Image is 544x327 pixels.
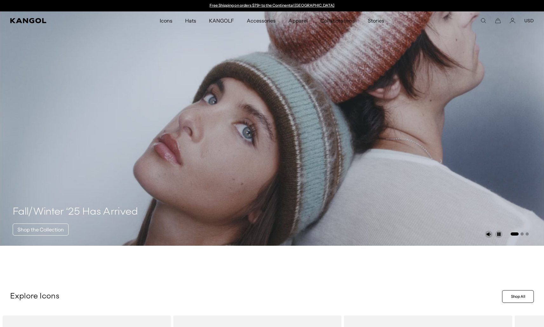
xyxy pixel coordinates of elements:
span: Icons [160,11,172,30]
div: 1 of 2 [207,3,338,8]
p: Explore Icons [10,292,500,301]
button: Unmute [485,230,493,238]
a: Icons [153,11,179,30]
button: Pause [495,230,503,238]
a: Hats [179,11,203,30]
span: KANGOLF [209,11,234,30]
span: Accessories [247,11,276,30]
a: Stories [361,11,391,30]
span: Collaborations [320,11,355,30]
a: Free Shipping on orders $79+ to the Continental [GEOGRAPHIC_DATA] [210,3,334,8]
summary: Search here [480,18,486,23]
span: Apparel [288,11,307,30]
div: Announcement [207,3,338,8]
h4: Fall/Winter ‘25 Has Arrived [13,206,138,218]
a: Shop All [502,290,534,303]
a: Account [510,18,515,23]
span: Hats [185,11,196,30]
a: Accessories [240,11,282,30]
slideshow-component: Announcement bar [207,3,338,8]
button: Go to slide 2 [520,232,524,236]
button: Cart [495,18,501,23]
button: USD [524,18,534,23]
a: Apparel [282,11,314,30]
span: Stories [368,11,384,30]
a: Kangol [10,18,105,23]
a: KANGOLF [203,11,240,30]
button: Go to slide 1 [511,232,519,236]
a: Shop the Collection [13,224,69,236]
ul: Select a slide to show [510,231,529,236]
a: Collaborations [314,11,361,30]
button: Go to slide 3 [526,232,529,236]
